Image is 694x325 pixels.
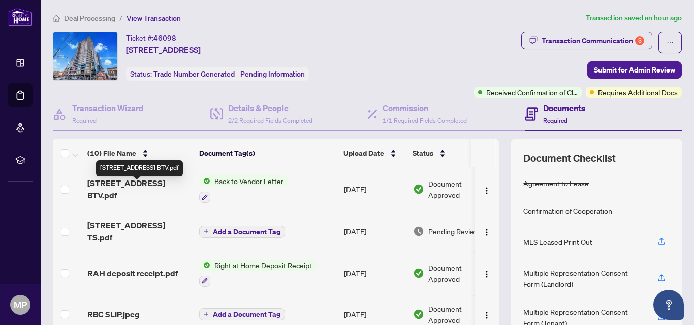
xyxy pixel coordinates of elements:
[523,205,612,216] div: Confirmation of Cooperation
[83,139,195,167] th: (10) File Name
[87,177,191,201] span: [STREET_ADDRESS] BTV.pdf
[483,228,491,236] img: Logo
[199,226,285,238] button: Add a Document Tag
[126,44,201,56] span: [STREET_ADDRESS]
[667,39,674,46] span: ellipsis
[413,184,424,195] img: Document Status
[521,32,652,49] button: Transaction Communication3
[199,308,285,321] button: Add a Document Tag
[413,268,424,279] img: Document Status
[598,87,678,98] span: Requires Additional Docs
[428,178,491,200] span: Document Approved
[479,223,495,239] button: Logo
[213,311,280,318] span: Add a Document Tag
[343,148,384,159] span: Upload Date
[428,226,479,237] span: Pending Review
[543,102,585,114] h4: Documents
[483,270,491,278] img: Logo
[199,175,288,203] button: Status IconBack to Vendor Letter
[340,251,409,295] td: [DATE]
[413,309,424,320] img: Document Status
[543,117,567,124] span: Required
[594,62,675,78] span: Submit for Admin Review
[53,15,60,22] span: home
[127,14,181,23] span: View Transaction
[542,32,644,49] div: Transaction Communication
[87,219,191,243] span: [STREET_ADDRESS] TS.pdf
[53,32,117,80] img: IMG-E12283217_1.jpg
[523,267,645,290] div: Multiple Representation Consent Form (Landlord)
[199,175,210,187] img: Status Icon
[204,229,209,234] span: plus
[483,187,491,195] img: Logo
[72,117,97,124] span: Required
[523,177,589,189] div: Agreement to Lease
[228,102,312,114] h4: Details & People
[486,87,578,98] span: Received Confirmation of Closing
[210,260,316,271] span: Right at Home Deposit Receipt
[479,181,495,197] button: Logo
[204,312,209,317] span: plus
[479,265,495,281] button: Logo
[199,308,285,320] button: Add a Document Tag
[96,160,183,176] div: [STREET_ADDRESS] BTV.pdf
[72,102,144,114] h4: Transaction Wizard
[153,33,176,43] span: 46098
[523,236,592,247] div: MLS Leased Print Out
[213,228,280,235] span: Add a Document Tag
[479,306,495,322] button: Logo
[195,139,339,167] th: Document Tag(s)
[408,139,495,167] th: Status
[119,12,122,24] li: /
[87,308,140,320] span: RBC SLIP.jpeg
[199,260,210,271] img: Status Icon
[340,167,409,211] td: [DATE]
[383,117,467,124] span: 1/1 Required Fields Completed
[340,211,409,251] td: [DATE]
[653,290,684,320] button: Open asap
[586,12,682,24] article: Transaction saved an hour ago
[413,148,433,159] span: Status
[523,151,616,165] span: Document Checklist
[339,139,408,167] th: Upload Date
[228,117,312,124] span: 2/2 Required Fields Completed
[64,14,115,23] span: Deal Processing
[413,226,424,237] img: Document Status
[126,32,176,44] div: Ticket #:
[199,225,285,238] button: Add a Document Tag
[87,148,136,159] span: (10) File Name
[8,8,33,26] img: logo
[126,67,309,81] div: Status:
[587,61,682,79] button: Submit for Admin Review
[483,311,491,319] img: Logo
[383,102,467,114] h4: Commission
[635,36,644,45] div: 3
[210,175,288,187] span: Back to Vendor Letter
[153,69,305,79] span: Trade Number Generated - Pending Information
[14,298,27,312] span: MP
[199,260,316,287] button: Status IconRight at Home Deposit Receipt
[428,262,491,284] span: Document Approved
[87,267,178,279] span: RAH deposit receipt.pdf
